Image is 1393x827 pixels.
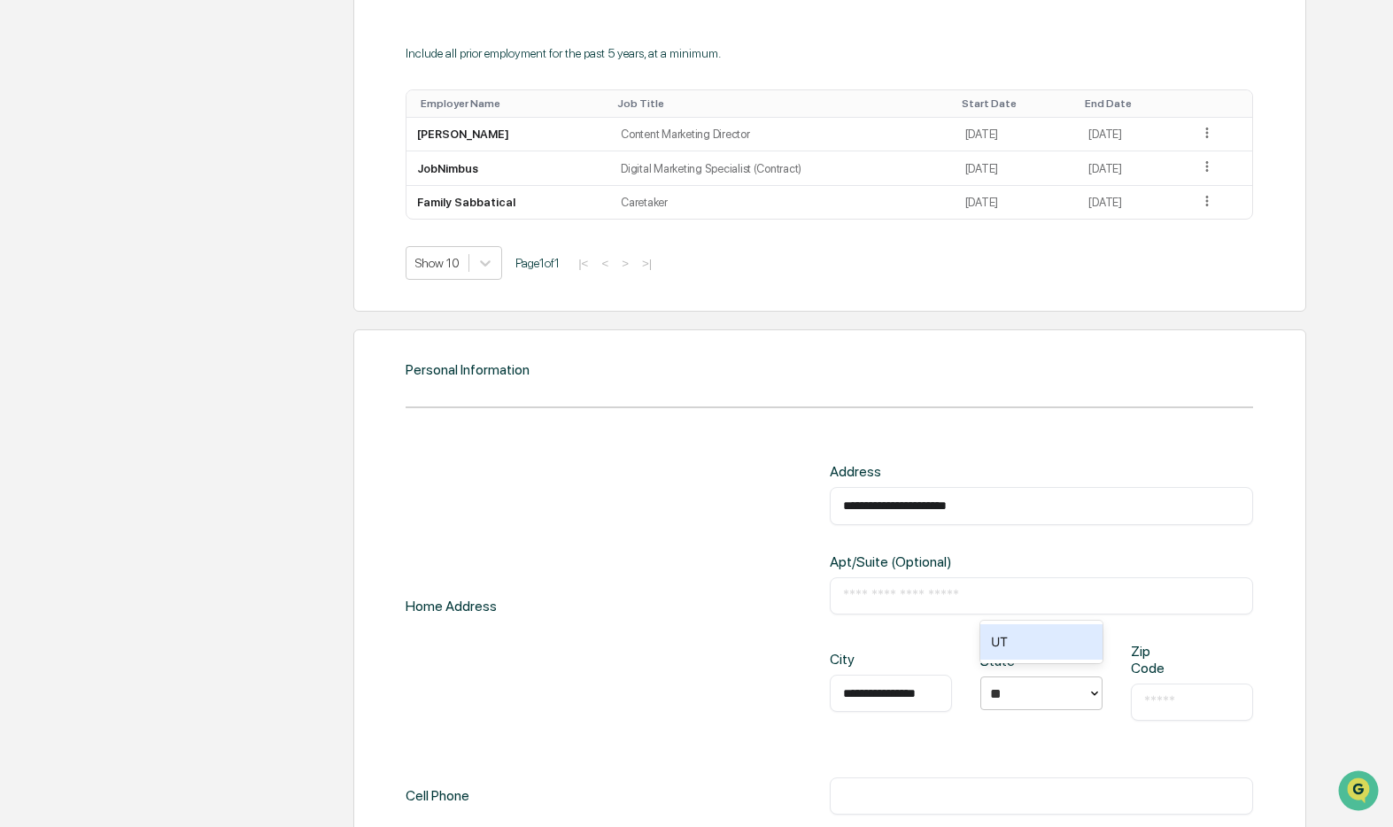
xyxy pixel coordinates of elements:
[610,118,954,152] td: Content Marketing Director
[176,300,214,313] span: Pylon
[125,299,214,313] a: Powered byPylon
[301,141,322,162] button: Start new chat
[128,225,143,239] div: 🗄️
[1131,643,1186,676] div: Zip Code
[60,135,290,153] div: Start new chat
[60,153,224,167] div: We're available if you need us!
[18,37,322,66] p: How can we help?
[1078,151,1188,186] td: [DATE]
[1203,97,1246,110] div: Toggle SortBy
[146,223,220,241] span: Attestations
[830,463,1020,480] div: Address
[955,151,1079,186] td: [DATE]
[1336,769,1384,816] iframe: Open customer support
[406,463,497,748] div: Home Address
[121,216,227,248] a: 🗄️Attestations
[406,118,610,152] td: [PERSON_NAME]
[406,777,469,815] div: Cell Phone
[406,186,610,220] td: Family Sabbatical
[18,225,32,239] div: 🖐️
[406,361,530,378] div: Personal Information
[11,216,121,248] a: 🖐️Preclearance
[596,256,614,271] button: <
[515,256,560,270] span: Page 1 of 1
[1085,97,1180,110] div: Toggle SortBy
[35,257,112,274] span: Data Lookup
[962,97,1072,110] div: Toggle SortBy
[18,259,32,273] div: 🔎
[406,46,1253,60] div: Include all prior employment for the past 5 years, at a minimum.
[1078,118,1188,152] td: [DATE]
[610,151,954,186] td: Digital Marketing Specialist (Contract)
[1078,186,1188,220] td: [DATE]
[830,651,885,668] div: City
[573,256,593,271] button: |<
[955,186,1079,220] td: [DATE]
[980,624,1103,660] div: UT
[610,186,954,220] td: Caretaker
[421,97,603,110] div: Toggle SortBy
[955,118,1079,152] td: [DATE]
[616,256,634,271] button: >
[637,256,657,271] button: >|
[617,97,947,110] div: Toggle SortBy
[11,250,119,282] a: 🔎Data Lookup
[35,223,114,241] span: Preclearance
[18,135,50,167] img: 1746055101610-c473b297-6a78-478c-a979-82029cc54cd1
[830,553,1020,570] div: Apt/Suite (Optional)
[406,151,610,186] td: JobNimbus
